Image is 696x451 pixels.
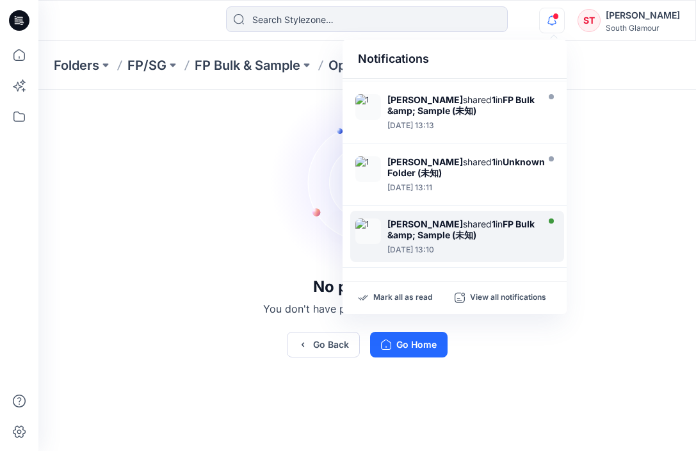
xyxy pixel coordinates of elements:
[328,56,460,74] p: Option A 16 Q226 D2182
[606,8,680,23] div: [PERSON_NAME]
[492,218,496,229] strong: 1
[387,245,535,254] div: Friday, August 15, 2025 13:10
[387,156,545,178] strong: Unknown Folder (未知)
[263,301,472,316] p: You don't have permission to edit this item
[387,94,535,117] div: shared in
[226,6,508,32] input: Search Stylezone…
[370,332,448,357] button: Go Home
[263,278,472,296] h3: No permission
[387,218,535,240] strong: FP Bulk &amp; Sample (未知)
[195,56,300,74] a: FP Bulk & Sample
[373,292,432,304] p: Mark all as read
[271,86,464,278] img: no-perm.svg
[387,218,535,242] div: shared in
[343,40,567,79] div: Notifications
[355,156,381,182] img: 1
[578,9,601,32] div: ST
[387,94,535,116] strong: FP Bulk &amp; Sample (未知)
[492,94,496,105] strong: 1
[387,94,463,105] strong: [PERSON_NAME]
[387,121,535,130] div: Friday, August 15, 2025 13:13
[606,23,680,33] div: South Glamour
[54,56,99,74] a: Folders
[355,94,381,120] img: 1
[387,218,463,229] strong: [PERSON_NAME]
[355,218,381,244] img: 1
[127,56,166,74] a: FP/SG
[387,183,545,192] div: Friday, August 15, 2025 13:11
[387,156,545,179] div: shared in
[492,156,496,167] strong: 1
[470,292,546,304] p: View all notifications
[387,156,463,167] strong: [PERSON_NAME]
[287,332,360,357] button: Go Back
